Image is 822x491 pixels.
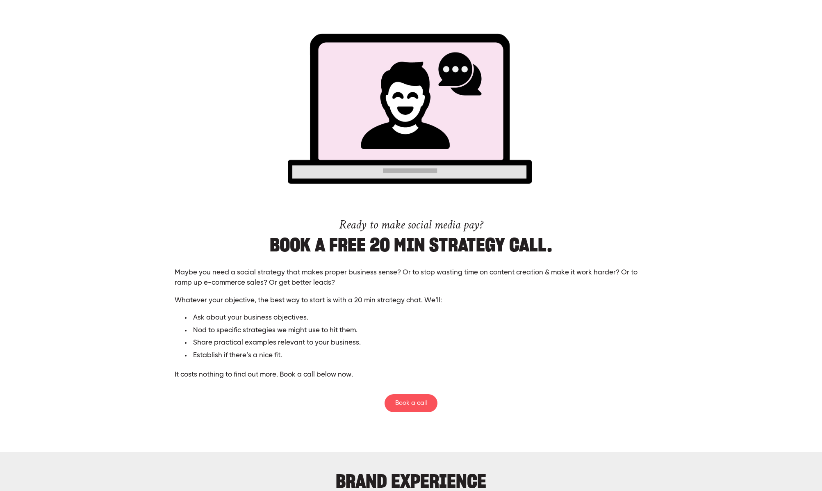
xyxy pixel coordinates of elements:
h2: BRAND EXPERIENCE [91,464,731,489]
span: Nod to specific strategies we might use to hit them. [193,327,357,334]
img: Social media marketing [268,27,555,191]
span: Ask about your business objectives. [193,314,308,321]
p: Maybe you need a social strategy that makes proper business sense? Or to stop wasting time on con... [166,267,655,288]
span: Share practical examples relevant to your business. [193,339,361,346]
p: Whatever your objective, the best way to start is with a 20 min strategy chat. We’ll: [166,295,655,306]
span: Ready to make social media pay? [339,217,483,233]
span: Establish if there’s a nice fit. [193,352,282,359]
h2: Book a FREE 20 min strategy call. [166,205,655,253]
p: It costs nothing to find out more. Book a call below now. [166,370,655,380]
a: Book a call [385,394,437,412]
